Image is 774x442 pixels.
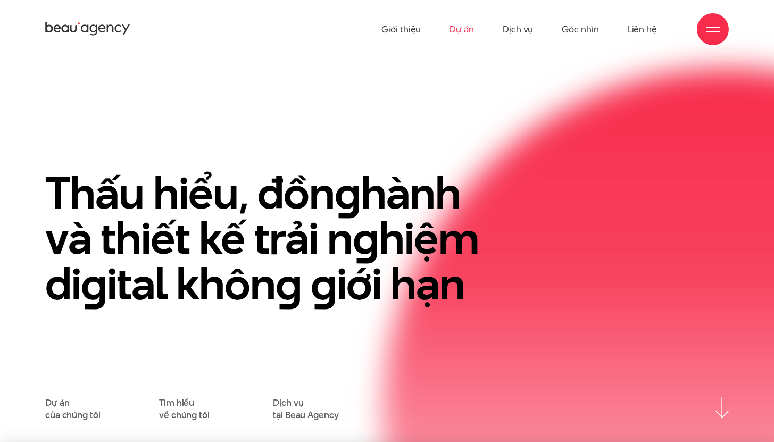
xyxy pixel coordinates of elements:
[159,397,210,421] a: Tìm hiểuvề chúng tôi
[81,253,107,315] en: g
[45,170,496,307] h1: Thấu hiểu, đồn hành và thiết kế trải n hiệm di ital khôn iới hạn
[276,253,302,315] en: g
[311,253,337,315] en: g
[353,207,379,269] en: g
[273,397,338,421] a: Dịch vụtại Beau Agency
[335,162,361,224] en: g
[45,397,100,421] a: Dự áncủa chúng tôi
